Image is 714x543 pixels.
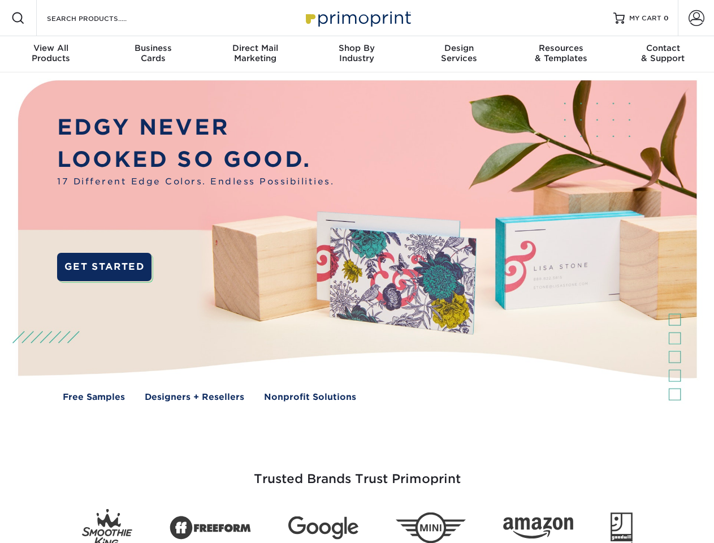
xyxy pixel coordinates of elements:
input: SEARCH PRODUCTS..... [46,11,156,25]
div: Industry [306,43,408,63]
a: Resources& Templates [510,36,612,72]
a: Free Samples [63,391,125,404]
a: Direct MailMarketing [204,36,306,72]
span: 17 Different Edge Colors. Endless Possibilities. [57,175,334,188]
a: DesignServices [408,36,510,72]
p: LOOKED SO GOOD. [57,144,334,176]
h3: Trusted Brands Trust Primoprint [27,445,688,500]
span: Direct Mail [204,43,306,53]
img: Amazon [503,518,573,539]
p: EDGY NEVER [57,111,334,144]
span: 0 [664,14,669,22]
span: Design [408,43,510,53]
img: Google [288,516,358,540]
div: & Support [612,43,714,63]
a: Contact& Support [612,36,714,72]
span: Shop By [306,43,408,53]
img: Primoprint [301,6,414,30]
a: Shop ByIndustry [306,36,408,72]
img: Goodwill [611,512,633,543]
div: & Templates [510,43,612,63]
span: Resources [510,43,612,53]
a: GET STARTED [57,253,152,281]
span: Contact [612,43,714,53]
div: Cards [102,43,204,63]
span: MY CART [629,14,661,23]
a: Nonprofit Solutions [264,391,356,404]
span: Business [102,43,204,53]
a: BusinessCards [102,36,204,72]
a: Designers + Resellers [145,391,244,404]
div: Services [408,43,510,63]
div: Marketing [204,43,306,63]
